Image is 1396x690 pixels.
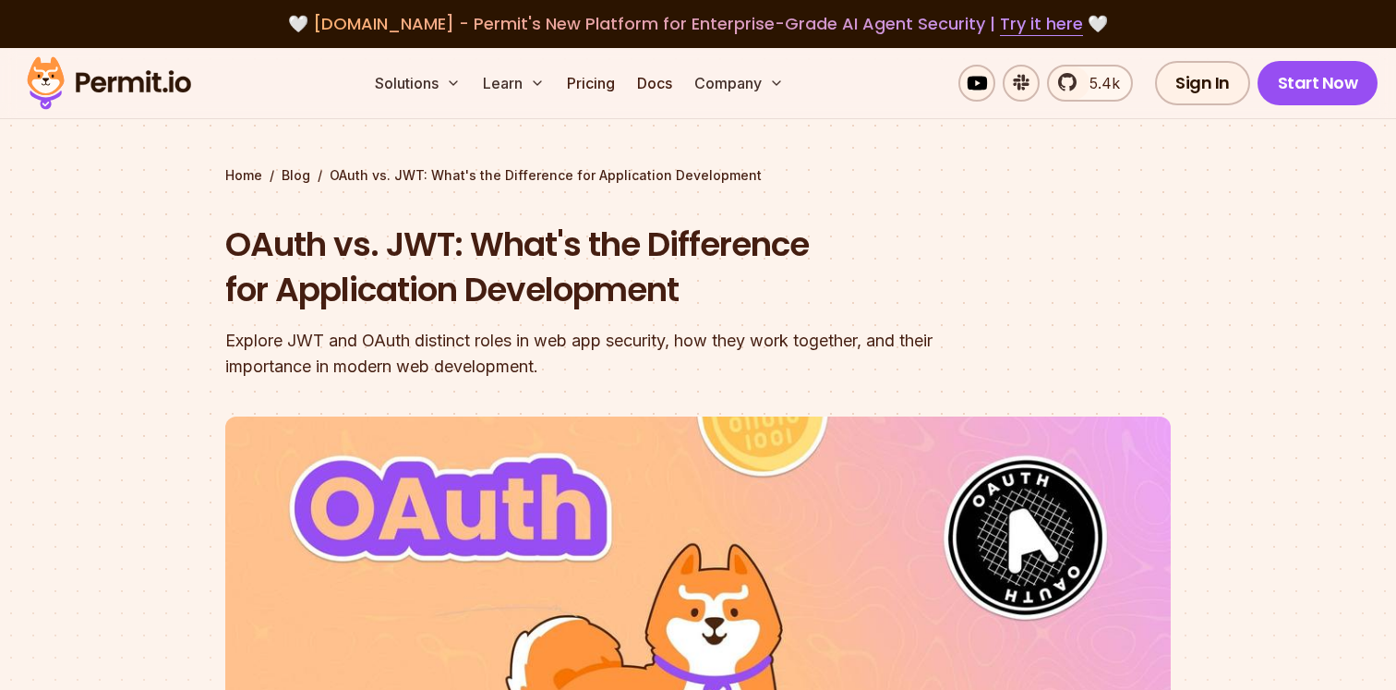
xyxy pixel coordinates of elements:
button: Learn [475,65,552,102]
a: Start Now [1258,61,1378,105]
a: Sign In [1155,61,1250,105]
a: 5.4k [1047,65,1133,102]
a: Docs [630,65,680,102]
a: Pricing [560,65,622,102]
span: 5.4k [1078,72,1120,94]
button: Company [687,65,791,102]
div: / / [225,166,1171,185]
div: Explore JWT and OAuth distinct roles in web app security, how they work together, and their impor... [225,328,934,380]
a: Try it here [1000,12,1083,36]
button: Solutions [367,65,468,102]
div: 🤍 🤍 [44,11,1352,37]
h1: OAuth vs. JWT: What's the Difference for Application Development [225,222,934,313]
a: Home [225,166,262,185]
a: Blog [282,166,310,185]
img: Permit logo [18,52,199,115]
span: [DOMAIN_NAME] - Permit's New Platform for Enterprise-Grade AI Agent Security | [313,12,1083,35]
